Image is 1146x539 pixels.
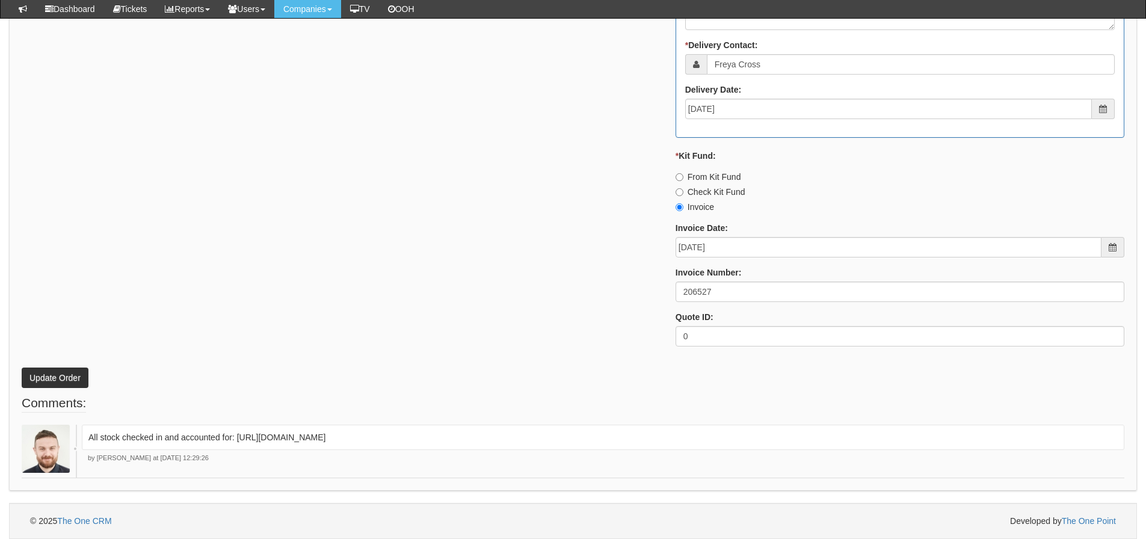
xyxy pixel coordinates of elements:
label: Invoice Number: [676,266,742,279]
a: The One Point [1062,516,1116,526]
img: Brad Guiness [22,425,70,473]
input: Check Kit Fund [676,188,683,196]
label: Delivery Contact: [685,39,758,51]
p: All stock checked in and accounted for: [URL][DOMAIN_NAME] [88,431,1118,443]
label: Invoice Date: [676,222,728,234]
label: Check Kit Fund [676,186,745,198]
input: From Kit Fund [676,173,683,181]
legend: Comments: [22,394,86,413]
span: Developed by [1010,515,1116,527]
input: Invoice [676,203,683,211]
a: The One CRM [57,516,111,526]
label: Kit Fund: [676,150,716,162]
label: Delivery Date: [685,84,741,96]
label: Invoice [676,201,714,213]
button: Update Order [22,368,88,388]
label: Quote ID: [676,311,713,323]
p: by [PERSON_NAME] at [DATE] 12:29:26 [82,454,1124,463]
label: From Kit Fund [676,171,741,183]
span: © 2025 [30,516,112,526]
